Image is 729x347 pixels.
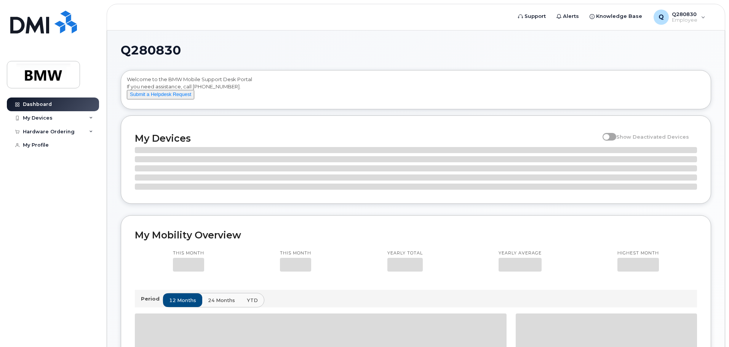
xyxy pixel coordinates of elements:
[127,90,194,99] button: Submit a Helpdesk Request
[121,45,181,56] span: Q280830
[617,250,659,256] p: Highest month
[247,297,258,304] span: YTD
[135,229,697,241] h2: My Mobility Overview
[603,130,609,136] input: Show Deactivated Devices
[127,76,705,106] div: Welcome to the BMW Mobile Support Desk Portal If you need assistance, call [PHONE_NUMBER].
[280,250,311,256] p: This month
[616,134,689,140] span: Show Deactivated Devices
[141,295,163,302] p: Period
[127,91,194,97] a: Submit a Helpdesk Request
[208,297,235,304] span: 24 months
[499,250,542,256] p: Yearly average
[387,250,423,256] p: Yearly total
[173,250,204,256] p: This month
[135,133,599,144] h2: My Devices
